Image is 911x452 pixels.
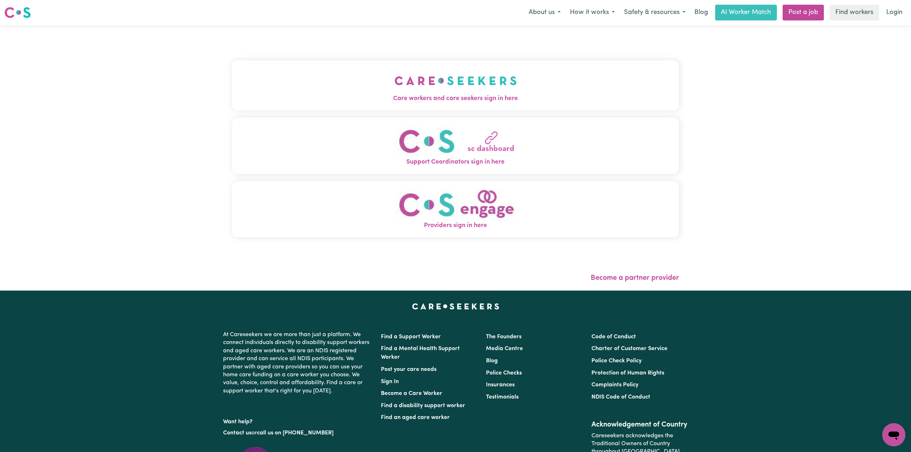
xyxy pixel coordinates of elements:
a: Code of Conduct [591,334,636,340]
button: Support Coordinators sign in here [232,118,679,174]
img: Careseekers logo [4,6,31,19]
iframe: Button to launch messaging window [882,423,905,446]
a: Post a job [783,5,824,20]
button: Providers sign in here [232,181,679,237]
p: or [223,426,372,440]
a: Insurances [486,382,515,388]
a: AI Worker Match [715,5,777,20]
a: Find workers [830,5,879,20]
h2: Acknowledgement of Country [591,420,688,429]
button: About us [524,5,565,20]
span: Care workers and care seekers sign in here [232,94,679,103]
a: NDIS Code of Conduct [591,394,650,400]
a: Careseekers logo [4,4,31,21]
a: Charter of Customer Service [591,346,667,352]
a: Blog [486,358,498,364]
a: Media Centre [486,346,523,352]
a: Post your care needs [381,367,436,372]
a: Login [882,5,907,20]
a: Police Check Policy [591,358,642,364]
a: Police Checks [486,370,522,376]
button: How it works [565,5,619,20]
a: Become a partner provider [591,274,679,282]
p: Want help? [223,415,372,426]
a: Find a Mental Health Support Worker [381,346,460,360]
a: Careseekers home page [412,303,499,309]
p: At Careseekers we are more than just a platform. We connect individuals directly to disability su... [223,328,372,398]
a: Contact us [223,430,251,436]
a: Find an aged care worker [381,415,450,420]
a: Become a Care Worker [381,391,442,396]
a: Complaints Policy [591,382,638,388]
a: Testimonials [486,394,519,400]
a: The Founders [486,334,521,340]
span: Providers sign in here [232,221,679,230]
a: Sign In [381,379,399,385]
a: call us on [PHONE_NUMBER] [257,430,334,436]
a: Find a Support Worker [381,334,441,340]
a: Blog [690,5,712,20]
button: Safety & resources [619,5,690,20]
a: Protection of Human Rights [591,370,664,376]
a: Find a disability support worker [381,403,465,409]
button: Care workers and care seekers sign in here [232,60,679,110]
span: Support Coordinators sign in here [232,157,679,167]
